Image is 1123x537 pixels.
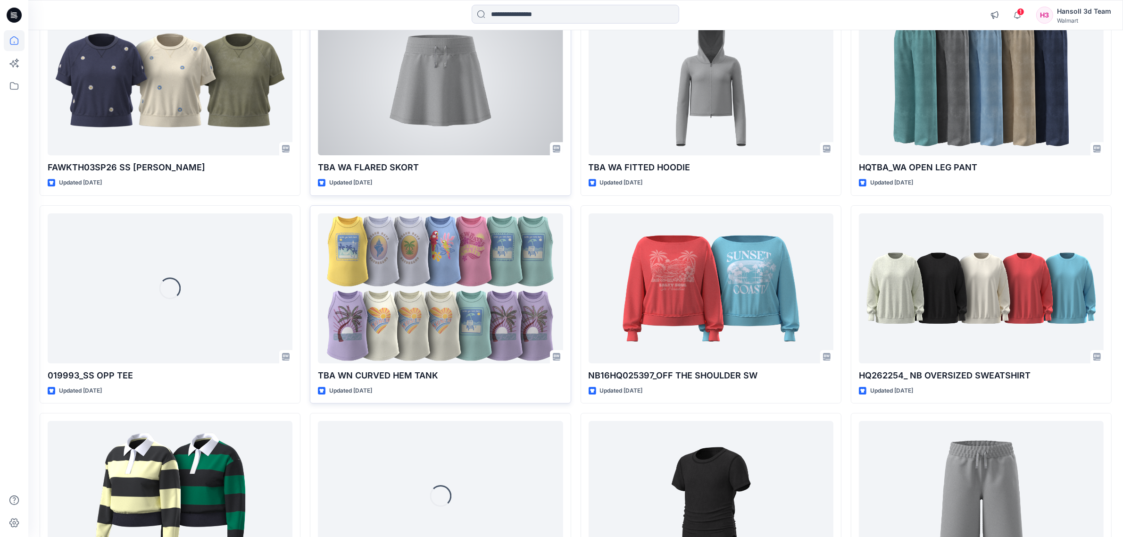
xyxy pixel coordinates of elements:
div: Hansoll 3d Team [1057,6,1111,17]
a: TBA WN CURVED HEM TANK [318,213,563,363]
a: HQ262254_ NB OVERSIZED SWEATSHIRT [859,213,1104,363]
span: 1 [1017,8,1024,16]
p: TBA WN CURVED HEM TANK [318,369,563,382]
div: Walmart [1057,17,1111,24]
p: Updated [DATE] [600,178,643,188]
p: NB16HQ025397_OFF THE SHOULDER SW [589,369,833,382]
p: TBA WA FLARED SKORT [318,161,563,174]
p: Updated [DATE] [59,178,102,188]
p: Updated [DATE] [600,386,643,396]
p: Updated [DATE] [329,178,372,188]
p: Updated [DATE] [870,178,913,188]
p: 019993_SS OPP TEE [48,369,292,382]
p: TBA WA FITTED HOODIE [589,161,833,174]
p: HQTBA_WA OPEN LEG PANT [859,161,1104,174]
p: FAWKTH03SP26 SS [PERSON_NAME] [48,161,292,174]
div: H3 [1036,7,1053,24]
a: TBA WA FITTED HOODIE [589,5,833,155]
p: Updated [DATE] [329,386,372,396]
p: Updated [DATE] [870,386,913,396]
a: TBA WA FLARED SKORT [318,5,563,155]
a: FAWKTH03SP26 SS RAGLAN SWEATSHIRT [48,5,292,155]
a: HQTBA_WA OPEN LEG PANT [859,5,1104,155]
a: NB16HQ025397_OFF THE SHOULDER SW [589,213,833,363]
p: Updated [DATE] [59,386,102,396]
p: HQ262254_ NB OVERSIZED SWEATSHIRT [859,369,1104,382]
